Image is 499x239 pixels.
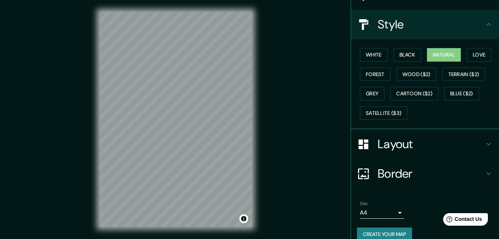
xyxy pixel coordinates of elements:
[433,210,491,231] iframe: Help widget launcher
[397,68,436,81] button: Wood ($2)
[378,137,484,151] h4: Layout
[360,87,384,100] button: Grey
[442,68,485,81] button: Terrain ($2)
[444,87,479,100] button: Blue ($2)
[394,48,421,62] button: Black
[378,17,484,32] h4: Style
[351,129,499,159] div: Layout
[360,207,404,219] div: A4
[351,159,499,188] div: Border
[360,201,368,207] label: Size
[239,214,248,223] button: Toggle attribution
[360,48,388,62] button: White
[390,87,438,100] button: Cartoon ($2)
[378,166,484,181] h4: Border
[351,10,499,39] div: Style
[360,68,391,81] button: Forest
[467,48,491,62] button: Love
[427,48,461,62] button: Natural
[360,106,407,120] button: Satellite ($3)
[100,12,252,227] canvas: Map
